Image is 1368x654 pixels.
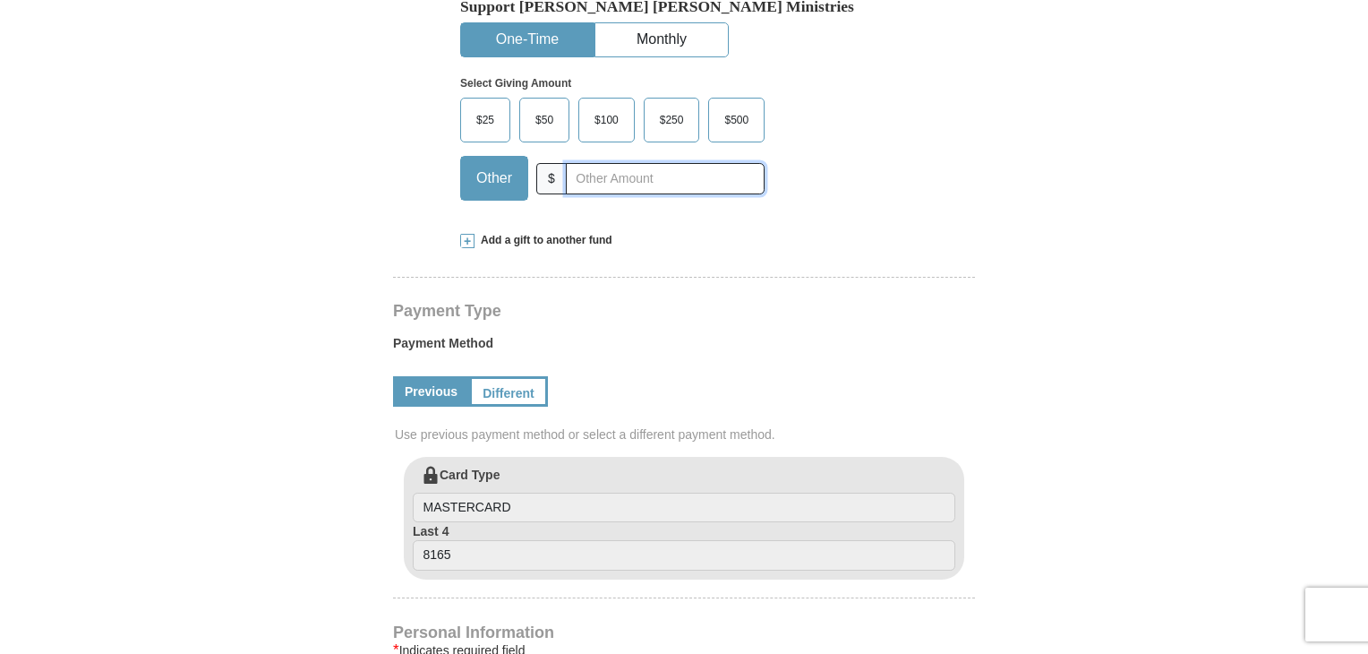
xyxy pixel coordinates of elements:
[475,233,612,248] span: Add a gift to another fund
[413,493,955,523] input: Card Type
[393,625,975,640] h4: Personal Information
[566,163,765,194] input: Other Amount
[469,376,548,407] a: Different
[595,23,728,56] button: Monthly
[526,107,562,133] span: $50
[536,163,567,194] span: $
[393,376,469,407] a: Previous
[651,107,693,133] span: $250
[467,107,503,133] span: $25
[461,23,594,56] button: One-Time
[413,466,955,523] label: Card Type
[413,540,955,571] input: Last 4
[393,304,975,318] h4: Payment Type
[467,165,521,192] span: Other
[586,107,628,133] span: $100
[393,334,975,361] label: Payment Method
[395,426,977,443] span: Use previous payment method or select a different payment method.
[413,522,955,571] label: Last 4
[460,77,571,90] strong: Select Giving Amount
[715,107,757,133] span: $500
